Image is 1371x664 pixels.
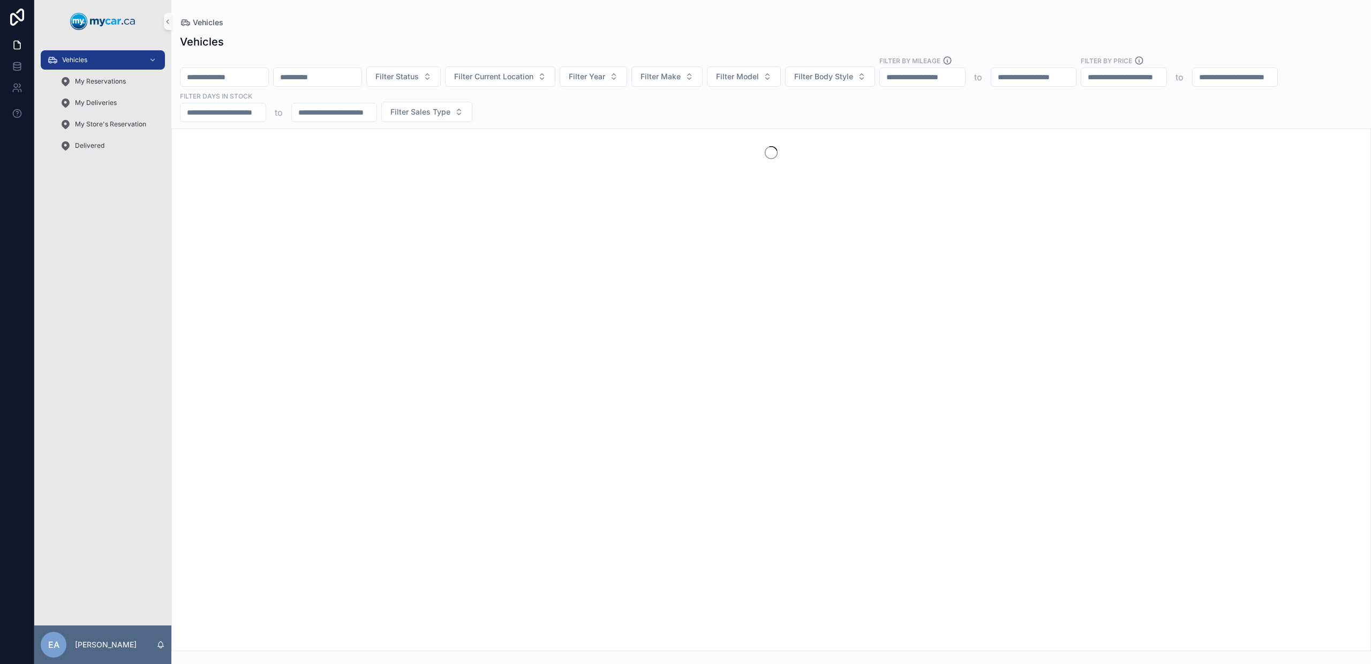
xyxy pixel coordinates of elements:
[569,71,605,82] span: Filter Year
[70,13,135,30] img: App logo
[75,99,117,107] span: My Deliveries
[180,17,223,28] a: Vehicles
[381,102,472,122] button: Select Button
[180,91,252,101] label: Filter Days In Stock
[454,71,533,82] span: Filter Current Location
[641,71,681,82] span: Filter Make
[785,66,875,87] button: Select Button
[1176,71,1184,84] p: to
[75,639,137,650] p: [PERSON_NAME]
[375,71,419,82] span: Filter Status
[54,72,165,91] a: My Reservations
[75,120,146,129] span: My Store's Reservation
[180,34,224,49] h1: Vehicles
[275,106,283,119] p: to
[1081,56,1132,65] label: FILTER BY PRICE
[631,66,703,87] button: Select Button
[716,71,759,82] span: Filter Model
[54,136,165,155] a: Delivered
[879,56,940,65] label: Filter By Mileage
[48,638,59,651] span: EA
[193,17,223,28] span: Vehicles
[560,66,627,87] button: Select Button
[75,141,104,150] span: Delivered
[75,77,126,86] span: My Reservations
[54,93,165,112] a: My Deliveries
[62,56,87,64] span: Vehicles
[974,71,982,84] p: to
[445,66,555,87] button: Select Button
[366,66,441,87] button: Select Button
[794,71,853,82] span: Filter Body Style
[390,107,450,117] span: Filter Sales Type
[54,115,165,134] a: My Store's Reservation
[707,66,781,87] button: Select Button
[34,43,171,169] div: scrollable content
[41,50,165,70] a: Vehicles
